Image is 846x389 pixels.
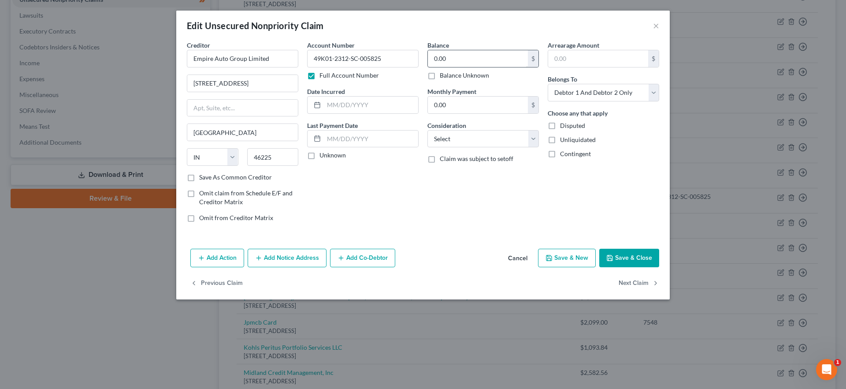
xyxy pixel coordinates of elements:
label: Full Account Number [319,71,379,80]
button: × [653,20,659,31]
label: Date Incurred [307,87,345,96]
span: Omit claim from Schedule E/F and Creditor Matrix [199,189,293,206]
label: Balance Unknown [440,71,489,80]
button: Next Claim [619,274,659,293]
span: Unliquidated [560,136,596,143]
label: Consideration [427,121,466,130]
label: Balance [427,41,449,50]
input: Enter zip... [247,148,299,166]
input: 0.00 [548,50,648,67]
input: Apt, Suite, etc... [187,100,298,116]
span: Creditor [187,41,210,49]
input: Enter address... [187,75,298,92]
label: Choose any that apply [548,108,608,118]
label: Account Number [307,41,355,50]
div: Edit Unsecured Nonpriority Claim [187,19,324,32]
iframe: Intercom live chat [816,359,837,380]
button: Save & New [538,249,596,267]
label: Unknown [319,151,346,160]
button: Add Notice Address [248,249,327,267]
button: Add Action [190,249,244,267]
label: Save As Common Creditor [199,173,272,182]
span: 1 [834,359,841,366]
label: Monthly Payment [427,87,476,96]
label: Last Payment Date [307,121,358,130]
span: Omit from Creditor Matrix [199,214,273,221]
div: $ [528,97,538,113]
button: Save & Close [599,249,659,267]
input: -- [307,50,419,67]
input: 0.00 [428,97,528,113]
button: Cancel [501,250,534,267]
span: Contingent [560,150,591,157]
button: Previous Claim [190,274,243,293]
input: MM/DD/YYYY [324,97,418,113]
label: Arrearage Amount [548,41,599,50]
input: 0.00 [428,50,528,67]
span: Belongs To [548,75,577,83]
span: Claim was subject to setoff [440,155,513,162]
div: $ [528,50,538,67]
span: Disputed [560,122,585,129]
input: MM/DD/YYYY [324,131,418,147]
input: Enter city... [187,124,298,141]
div: $ [648,50,659,67]
button: Add Co-Debtor [330,249,395,267]
input: Search creditor by name... [187,50,298,67]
